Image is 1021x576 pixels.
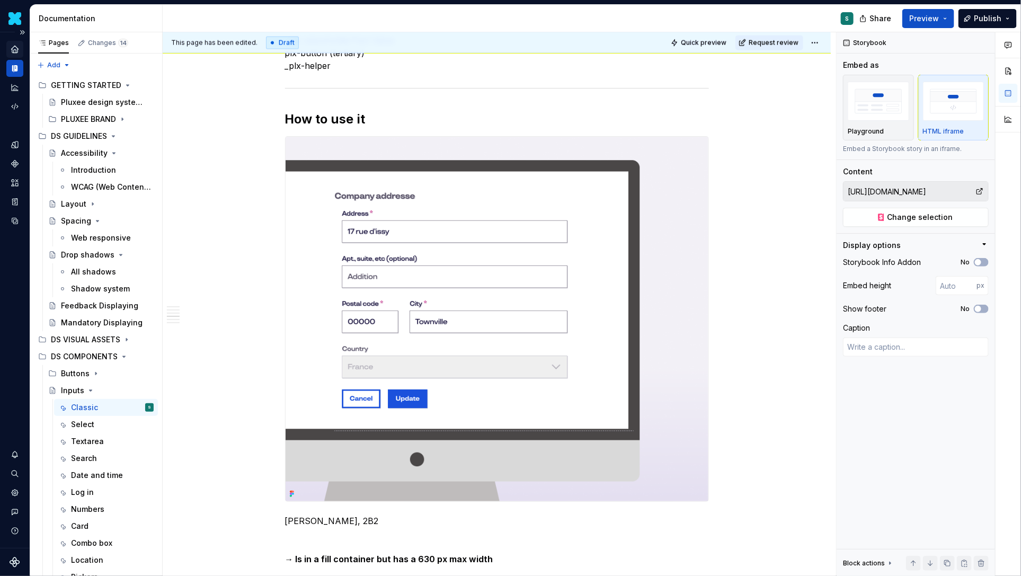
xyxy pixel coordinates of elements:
label: No [961,258,970,267]
div: Select [71,419,94,430]
div: Block actions [843,559,885,568]
a: Introduction [54,162,158,179]
span: Quick preview [681,39,726,47]
div: Display options [843,240,901,251]
div: DS COMPONENTS [51,351,118,362]
a: Select [54,416,158,433]
div: Spacing [61,216,91,226]
a: Storybook stories [6,193,23,210]
div: Changes [88,39,128,47]
label: No [961,305,970,313]
div: Location [71,555,103,565]
div: Embed height [843,280,891,291]
img: 8442b5b3-d95e-456d-8131-d61e917d6403.png [8,12,21,25]
div: Buttons [61,368,90,379]
span: 14 [118,39,128,47]
button: placeholderHTML iframe [918,75,989,140]
svg: Supernova Logo [10,557,20,568]
div: DS GUIDELINES [34,128,158,145]
div: Design tokens [6,136,23,153]
div: Numbers [71,504,104,515]
a: Assets [6,174,23,191]
button: Change selection [843,208,989,227]
input: Auto [936,276,976,295]
a: Settings [6,484,23,501]
div: All shadows [71,267,116,277]
a: Date and time [54,467,158,484]
a: Location [54,552,158,569]
span: Share [869,13,891,24]
div: Pages [38,39,69,47]
div: GETTING STARTED [51,80,121,91]
a: Textarea [54,433,158,450]
div: Draft [266,37,299,49]
button: placeholderPlayground [843,75,914,140]
a: All shadows [54,263,158,280]
div: GETTING STARTED [34,77,158,94]
div: Pluxee design system documentation [61,97,148,108]
button: Preview [902,9,954,28]
button: Add [34,58,74,73]
a: Pluxee design system documentation [44,94,158,111]
div: DS COMPONENTS [34,348,158,365]
div: Log in [71,487,94,498]
div: S [846,14,849,23]
div: DS VISUAL ASSETS [34,331,158,348]
a: Card [54,518,158,535]
img: placeholder [923,82,984,120]
div: DS GUIDELINES [51,131,107,141]
div: Card [71,521,88,531]
div: Inputs [61,385,84,396]
button: Expand sidebar [15,25,30,40]
button: Contact support [6,503,23,520]
a: WCAG (Web Content Accessibility Guidelines) [54,179,158,196]
button: Share [854,9,898,28]
a: Components [6,155,23,172]
div: Embed a Storybook story in an iframe. [843,145,989,153]
div: WCAG (Web Content Accessibility Guidelines) [71,182,152,192]
a: Drop shadows [44,246,158,263]
div: Search ⌘K [6,465,23,482]
a: Data sources [6,212,23,229]
div: PLUXEE BRAND [44,111,158,128]
div: Mandatory Displaying [61,317,143,328]
a: Shadow system [54,280,158,297]
span: Preview [909,13,939,24]
p: Playground [848,127,884,136]
div: Layout [61,199,86,209]
div: Embed as [843,60,879,70]
div: Home [6,41,23,58]
button: Quick preview [668,36,731,50]
div: Date and time [71,470,123,481]
p: px [976,281,984,290]
button: Display options [843,240,989,251]
button: Notifications [6,446,23,463]
div: Analytics [6,79,23,96]
a: Code automation [6,98,23,115]
div: Caption [843,323,870,333]
a: Log in [54,484,158,501]
div: Feedback Displaying [61,300,138,311]
a: ClassicS [54,399,158,416]
span: This page has been edited. [171,39,258,47]
a: Feedback Displaying [44,297,158,314]
a: Combo box [54,535,158,552]
button: Publish [958,9,1017,28]
p: [PERSON_NAME], 2B2 [285,515,709,527]
div: Content [843,166,873,177]
div: Introduction [71,165,116,175]
div: Documentation [39,13,158,24]
div: PLUXEE BRAND [61,114,116,125]
div: S [148,402,151,413]
a: Layout [44,196,158,212]
a: Web responsive [54,229,158,246]
div: Textarea [71,436,104,447]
